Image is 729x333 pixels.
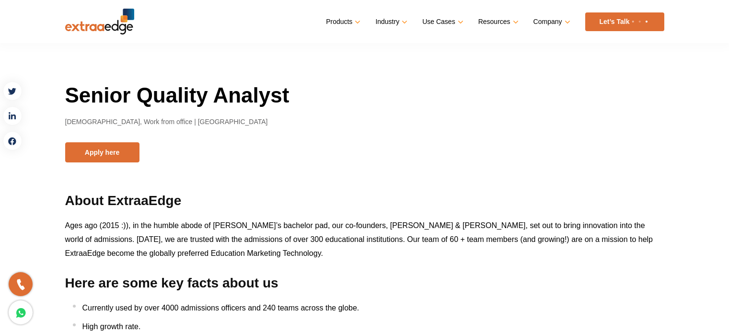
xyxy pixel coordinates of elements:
button: Apply here [65,142,139,162]
a: Industry [375,15,405,29]
span: High growth rate. [82,322,141,331]
a: Company [533,15,568,29]
h1: Senior Quality Analyst [65,81,664,109]
a: Use Cases [422,15,461,29]
b: Here are some key facts about us [65,276,278,290]
a: Resources [478,15,517,29]
b: About ExtraaEdge [65,193,182,208]
span: Currently used by over 4000 admissions officers and 240 teams across the globe. [82,304,359,312]
p: [DEMOGRAPHIC_DATA], Work from office | [GEOGRAPHIC_DATA] [65,116,664,128]
a: facebook [3,131,22,150]
span: Ages ago (2015 :)), in the humble abode of [PERSON_NAME]’s bachelor pad, our co-founders, [PERSON... [65,221,653,257]
a: Let’s Talk [585,12,664,31]
a: linkedin [3,106,22,126]
a: Products [326,15,359,29]
a: twitter [3,81,22,101]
